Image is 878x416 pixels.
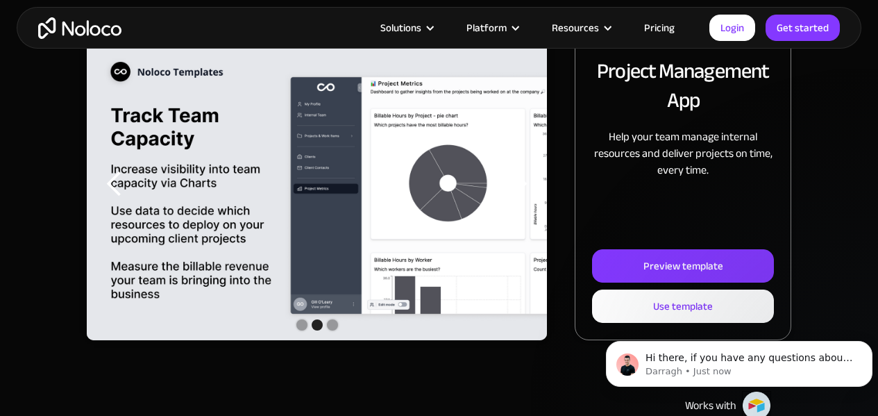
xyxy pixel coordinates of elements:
a: Use template [592,290,774,323]
div: Resources [534,19,627,37]
a: Get started [766,15,840,41]
div: Platform [449,19,534,37]
div: carousel [87,28,547,340]
p: Help your team manage internal resources and deliver projects on time, every time. [592,128,774,178]
div: Works with [685,397,736,414]
div: Use template [653,297,713,315]
div: Resources [552,19,599,37]
div: Solutions [363,19,449,37]
iframe: Intercom notifications message [600,312,878,409]
a: home [38,17,121,39]
div: next slide [491,28,547,340]
div: Show slide 2 of 3 [312,319,323,331]
div: Solutions [380,19,421,37]
a: Login [709,15,755,41]
div: Show slide 3 of 3 [327,319,338,331]
a: Pricing [627,19,692,37]
div: previous slide [87,28,142,340]
div: Platform [466,19,507,37]
div: 2 of 3 [87,28,547,340]
div: Preview template [643,257,723,275]
div: Show slide 1 of 3 [296,319,307,331]
h2: Project Management App [592,56,774,115]
a: Preview template [592,249,774,283]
